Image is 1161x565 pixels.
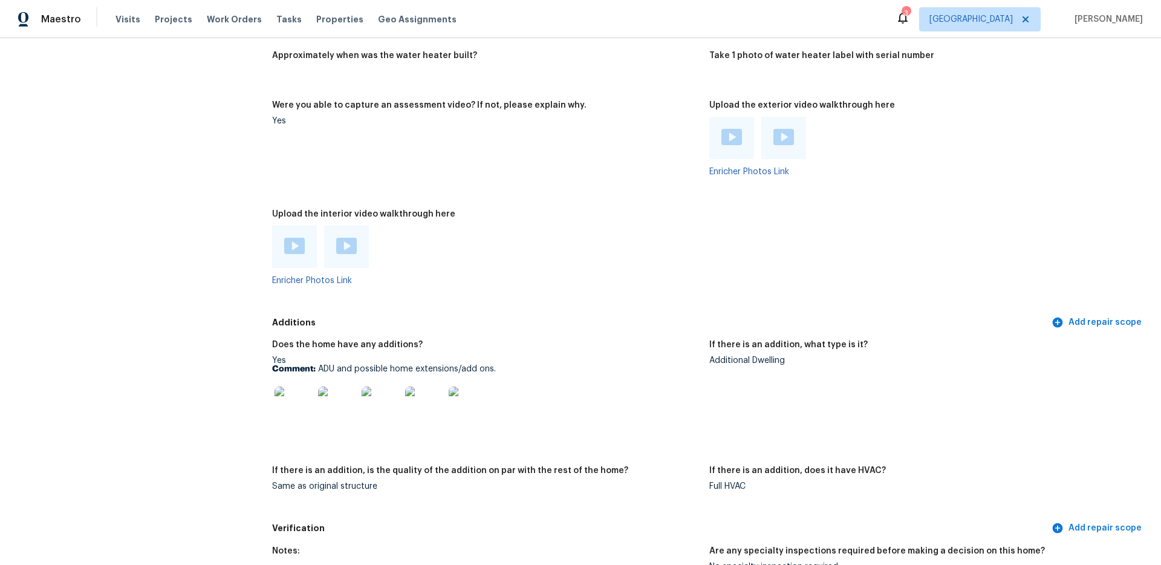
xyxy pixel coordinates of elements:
[1054,315,1142,330] span: Add repair scope
[1070,13,1143,25] span: [PERSON_NAME]
[41,13,81,25] span: Maestro
[709,168,789,176] a: Enricher Photos Link
[721,129,742,145] img: Play Video
[709,466,886,475] h5: If there is an addition, does it have HVAC?
[929,13,1013,25] span: [GEOGRAPHIC_DATA]
[272,356,700,433] div: Yes
[272,365,700,373] p: ADU and possible home extensions/add ons.
[207,13,262,25] span: Work Orders
[378,13,457,25] span: Geo Assignments
[336,238,357,254] img: Play Video
[709,547,1045,555] h5: Are any specialty inspections required before making a decision on this home?
[902,7,910,19] div: 3
[773,129,794,145] img: Play Video
[272,341,423,349] h5: Does the home have any additions?
[272,276,352,285] a: Enricher Photos Link
[272,547,300,555] h5: Notes:
[272,482,700,491] div: Same as original structure
[709,341,868,349] h5: If there is an addition, what type is it?
[155,13,192,25] span: Projects
[272,365,316,373] b: Comment:
[709,482,1137,491] div: Full HVAC
[284,238,305,256] a: Play Video
[115,13,140,25] span: Visits
[272,466,628,475] h5: If there is an addition, is the quality of the addition on par with the rest of the home?
[709,101,895,109] h5: Upload the exterior video walkthrough here
[272,210,455,218] h5: Upload the interior video walkthrough here
[272,101,587,109] h5: Were you able to capture an assessment video? If not, please explain why.
[272,51,477,60] h5: Approximately when was the water heater built?
[316,13,363,25] span: Properties
[1049,312,1146,334] button: Add repair scope
[709,356,1137,365] div: Additional Dwelling
[272,316,1049,329] h5: Additions
[1049,517,1146,540] button: Add repair scope
[336,238,357,256] a: Play Video
[272,117,700,125] div: Yes
[1054,521,1142,536] span: Add repair scope
[709,51,934,60] h5: Take 1 photo of water heater label with serial number
[284,238,305,254] img: Play Video
[272,522,1049,535] h5: Verification
[276,15,302,24] span: Tasks
[773,129,794,147] a: Play Video
[721,129,742,147] a: Play Video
